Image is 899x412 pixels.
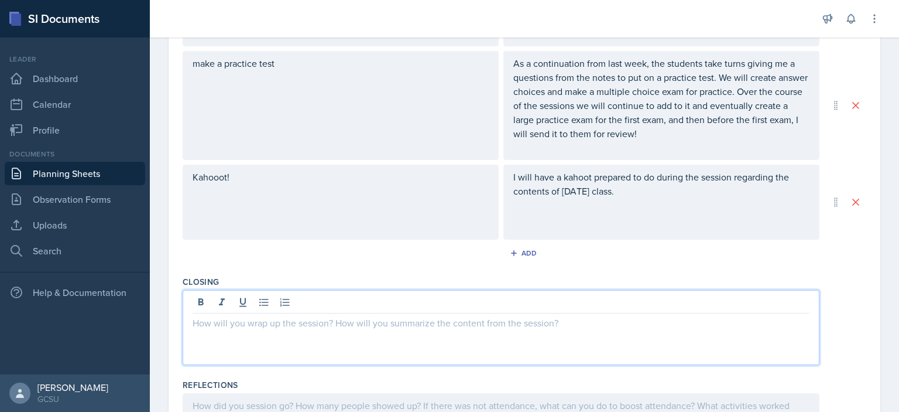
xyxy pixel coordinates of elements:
label: Closing [183,276,219,288]
p: make a practice test [193,56,489,70]
a: Planning Sheets [5,162,145,185]
a: Observation Forms [5,188,145,211]
a: Profile [5,118,145,142]
label: Reflections [183,379,238,391]
p: Kahooot! [193,170,489,184]
button: Add [506,244,544,262]
a: Uploads [5,213,145,237]
a: Dashboard [5,67,145,90]
a: Calendar [5,93,145,116]
a: Search [5,239,145,263]
div: Add [512,248,537,258]
div: Documents [5,149,145,159]
p: I will have a kahoot prepared to do during the session regarding the contents of [DATE] class. [513,170,809,198]
div: Leader [5,54,145,64]
div: Help & Documentation [5,281,145,304]
div: GCSU [37,393,108,405]
div: [PERSON_NAME] [37,382,108,393]
p: As a continuation from last week, the students take turns giving me a questions from the notes to... [513,56,809,141]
